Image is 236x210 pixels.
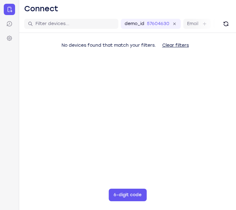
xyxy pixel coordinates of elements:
[221,19,231,29] button: Refresh
[24,4,58,14] h1: Connect
[62,43,156,48] span: No devices found that match your filters.
[109,189,147,201] button: 6-digit code
[187,21,198,27] label: Email
[157,39,194,52] button: Clear filters
[4,33,15,44] a: Settings
[4,18,15,29] a: Sessions
[4,4,15,15] a: Connect
[125,21,144,27] label: demo_id
[35,21,115,27] input: Filter devices...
